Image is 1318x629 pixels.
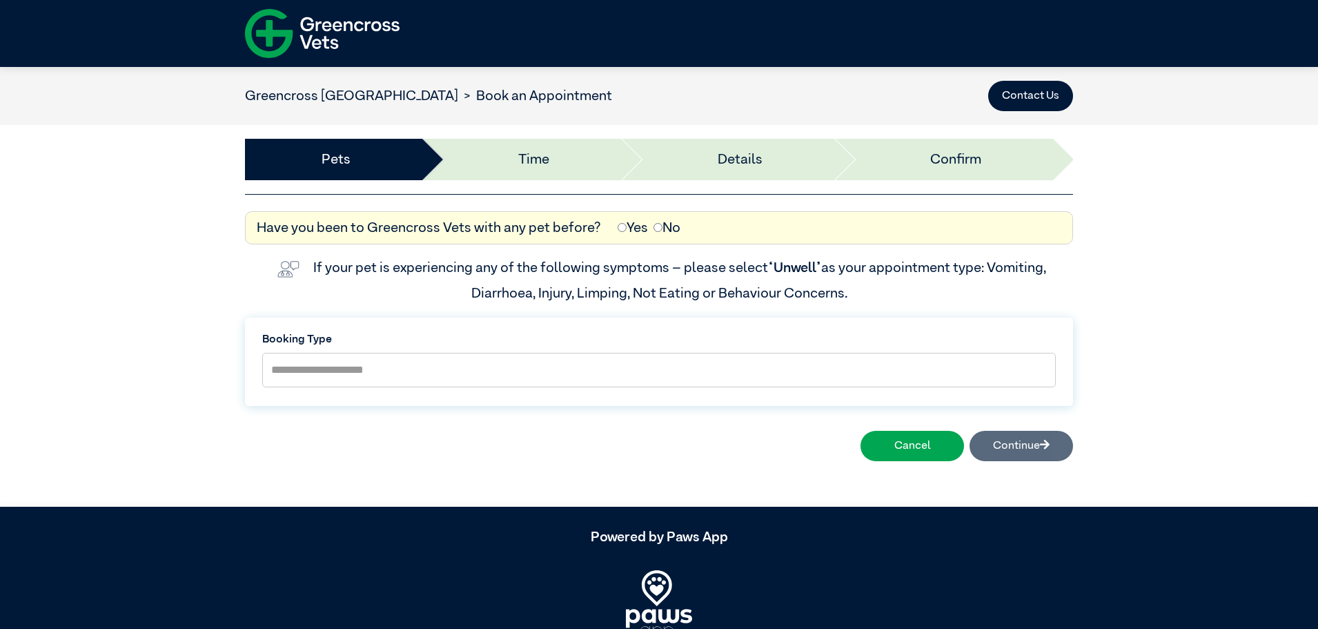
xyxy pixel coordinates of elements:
[653,223,662,232] input: No
[245,86,612,106] nav: breadcrumb
[618,223,627,232] input: Yes
[768,261,821,275] span: “Unwell”
[245,89,458,103] a: Greencross [GEOGRAPHIC_DATA]
[257,217,601,238] label: Have you been to Greencross Vets with any pet before?
[272,255,305,283] img: vet
[313,261,1049,300] label: If your pet is experiencing any of the following symptoms – please select as your appointment typ...
[618,217,648,238] label: Yes
[322,149,351,170] a: Pets
[860,431,964,461] button: Cancel
[988,81,1073,111] button: Contact Us
[458,86,612,106] li: Book an Appointment
[245,529,1073,545] h5: Powered by Paws App
[245,3,400,64] img: f-logo
[653,217,680,238] label: No
[262,331,1056,348] label: Booking Type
